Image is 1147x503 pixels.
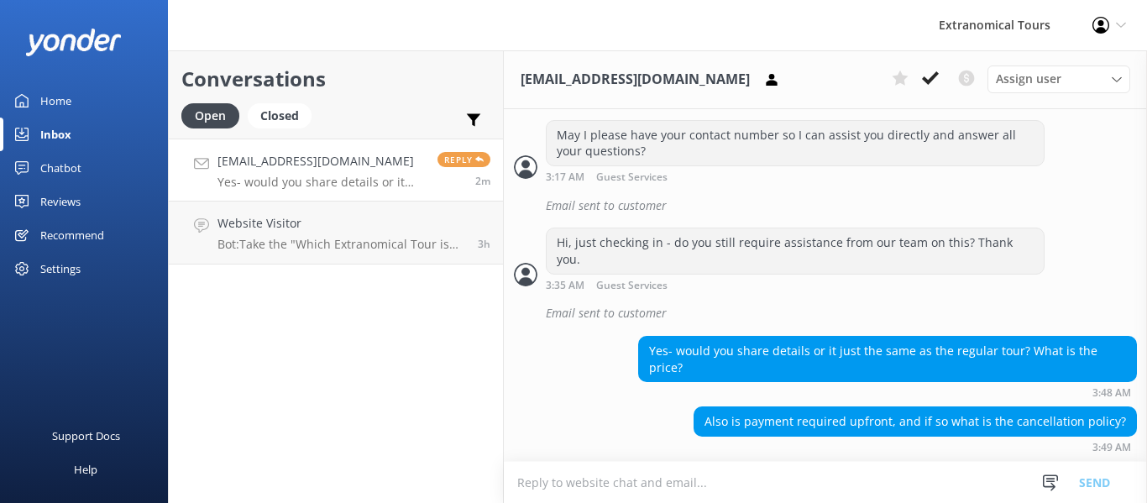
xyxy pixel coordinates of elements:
[694,407,1136,436] div: Also is payment required upfront, and if so what is the cancellation policy?
[596,172,668,183] span: Guest Services
[74,453,97,486] div: Help
[546,101,584,112] strong: 3:16 AM
[547,228,1044,273] div: Hi, just checking in - do you still require assistance from our team on this? Thank you.
[514,191,1137,220] div: 2025-10-05T19:21:21.760
[546,99,1045,112] div: Oct 05 2025 12:16pm (UTC -07:00) America/Tijuana
[546,280,584,291] strong: 3:35 AM
[638,386,1137,398] div: Oct 05 2025 12:48pm (UTC -07:00) America/Tijuana
[52,419,120,453] div: Support Docs
[181,106,248,124] a: Open
[475,174,490,188] span: Oct 05 2025 12:48pm (UTC -07:00) America/Tijuana
[217,175,425,190] p: Yes- would you share details or it just the same as the regular tour? What is the price?
[1092,388,1131,398] strong: 3:48 AM
[1092,443,1131,453] strong: 3:49 AM
[546,279,1045,291] div: Oct 05 2025 12:35pm (UTC -07:00) America/Tijuana
[639,337,1136,381] div: Yes- would you share details or it just the same as the regular tour? What is the price?
[169,202,503,265] a: Website VisitorBot:Take the "Which Extranomical Tour is Right for Me?" quiz [URL][DOMAIN_NAME] .3h
[40,218,104,252] div: Recommend
[217,237,465,252] p: Bot: Take the "Which Extranomical Tour is Right for Me?" quiz [URL][DOMAIN_NAME] .
[181,103,239,128] div: Open
[40,84,71,118] div: Home
[169,139,503,202] a: [EMAIL_ADDRESS][DOMAIN_NAME]Yes- would you share details or it just the same as the regular tour?...
[694,441,1137,453] div: Oct 05 2025 12:49pm (UTC -07:00) America/Tijuana
[217,152,425,170] h4: [EMAIL_ADDRESS][DOMAIN_NAME]
[596,280,668,291] span: Guest Services
[521,69,750,91] h3: [EMAIL_ADDRESS][DOMAIN_NAME]
[40,185,81,218] div: Reviews
[987,65,1130,92] div: Assign User
[25,29,122,56] img: yonder-white-logo.png
[546,170,1045,183] div: Oct 05 2025 12:17pm (UTC -07:00) America/Tijuana
[248,103,312,128] div: Closed
[514,299,1137,327] div: 2025-10-05T19:38:20.437
[546,172,584,183] strong: 3:17 AM
[996,70,1061,88] span: Assign user
[181,63,490,95] h2: Conversations
[40,252,81,286] div: Settings
[478,237,490,251] span: Oct 05 2025 09:12am (UTC -07:00) America/Tijuana
[546,299,1137,327] div: Email sent to customer
[248,106,320,124] a: Closed
[546,191,1137,220] div: Email sent to customer
[217,214,465,233] h4: Website Visitor
[437,152,490,167] span: Reply
[40,118,71,151] div: Inbox
[40,151,81,185] div: Chatbot
[596,101,668,112] span: Guest Services
[547,121,1044,165] div: May I please have your contact number so I can assist you directly and answer all your questions?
